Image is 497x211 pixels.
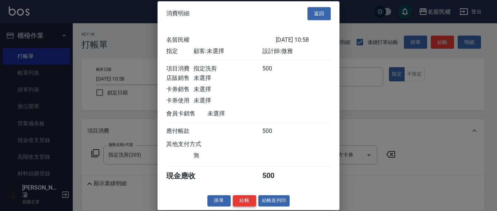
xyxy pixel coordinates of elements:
div: 顧客: 未選擇 [194,48,262,55]
div: 會員卡銷售 [166,110,207,118]
div: 未選擇 [207,110,276,118]
span: 消費明細 [166,10,190,17]
div: 現金應收 [166,171,207,181]
button: 結帳並列印 [258,195,290,206]
button: 返回 [307,7,331,20]
div: [DATE] 10:58 [276,36,331,44]
div: 設計師: 微雅 [262,48,331,55]
div: 500 [262,171,290,181]
div: 指定洗剪 [194,65,262,73]
div: 卡券使用 [166,97,194,105]
div: 無 [194,152,262,159]
div: 店販銷售 [166,74,194,82]
div: 項目消費 [166,65,194,73]
div: 應付帳款 [166,127,194,135]
div: 未選擇 [194,74,262,82]
div: 指定 [166,48,194,55]
button: 掛單 [207,195,231,206]
div: 名留民權 [166,36,276,44]
div: 500 [262,65,290,73]
div: 500 [262,127,290,135]
div: 未選擇 [194,97,262,105]
div: 其他支付方式 [166,141,221,148]
div: 未選擇 [194,86,262,93]
button: 結帳 [233,195,256,206]
div: 卡券銷售 [166,86,194,93]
